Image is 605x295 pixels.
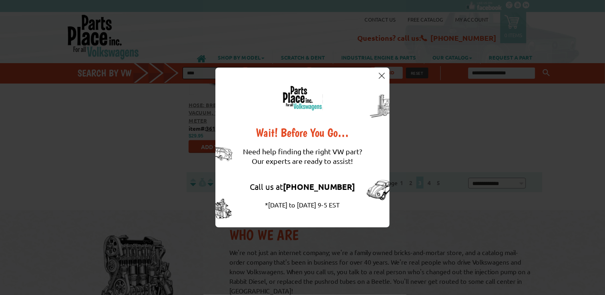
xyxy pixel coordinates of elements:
[379,73,385,79] img: close
[243,200,362,209] div: *[DATE] to [DATE] 9-5 EST
[283,181,355,192] strong: [PHONE_NUMBER]
[282,86,323,111] img: logo
[243,139,362,174] div: Need help finding the right VW part? Our experts are ready to assist!
[243,127,362,139] div: Wait! Before You Go…
[250,181,355,191] a: Call us at[PHONE_NUMBER]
